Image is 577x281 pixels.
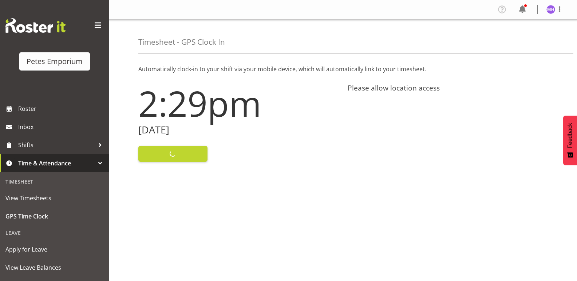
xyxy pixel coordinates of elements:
button: Feedback - Show survey [563,116,577,165]
a: GPS Time Clock [2,207,107,225]
div: Leave [2,225,107,240]
h4: Please allow location access [348,84,548,92]
span: GPS Time Clock [5,211,104,222]
p: Automatically clock-in to your shift via your mobile device, which will automatically link to you... [138,65,548,73]
span: Inbox [18,121,106,132]
div: Petes Emporium [27,56,83,67]
div: Timesheet [2,174,107,189]
span: Feedback [567,123,573,148]
span: Time & Attendance [18,158,95,169]
span: View Timesheets [5,193,104,204]
h1: 2:29pm [138,84,339,123]
span: Shifts [18,140,95,150]
h2: [DATE] [138,124,339,136]
h4: Timesheet - GPS Clock In [138,38,225,46]
a: Apply for Leave [2,240,107,258]
span: Apply for Leave [5,244,104,255]
img: mackenzie-halford4471.jpg [546,5,555,14]
a: View Timesheets [2,189,107,207]
a: View Leave Balances [2,258,107,277]
span: View Leave Balances [5,262,104,273]
img: Rosterit website logo [5,18,66,33]
span: Roster [18,103,106,114]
